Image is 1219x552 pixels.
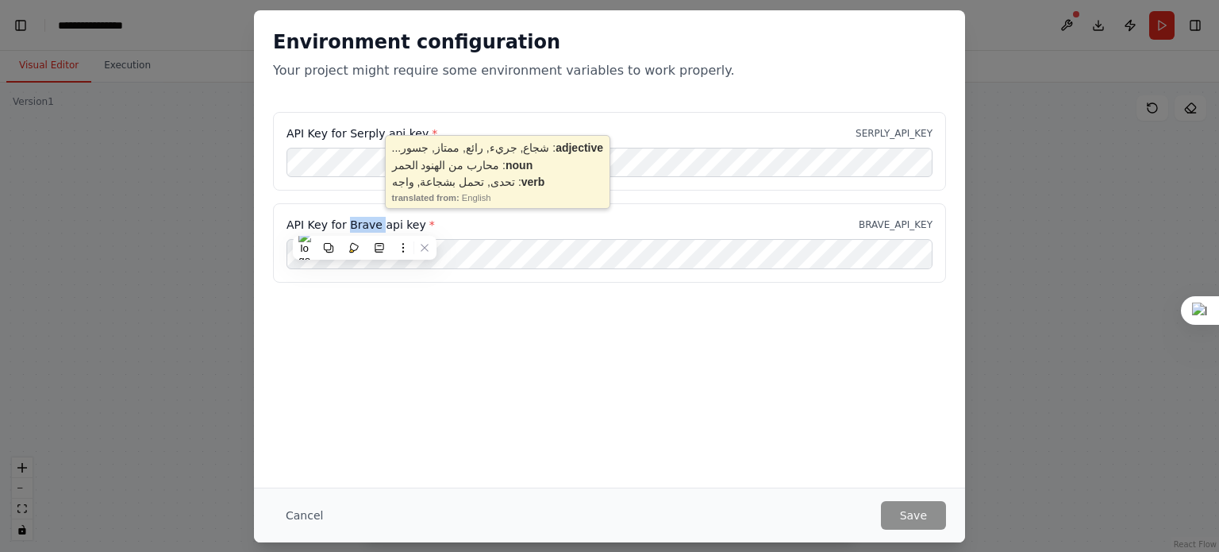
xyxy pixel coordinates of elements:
[286,217,435,233] label: API Key for Brave api key
[273,501,336,530] button: Cancel
[273,29,946,55] h2: Environment configuration
[856,127,933,140] p: SERPLY_API_KEY
[273,61,946,80] p: Your project might require some environment variables to work properly.
[881,501,946,530] button: Save
[286,125,437,141] label: API Key for Serply api key
[859,218,933,231] p: BRAVE_API_KEY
